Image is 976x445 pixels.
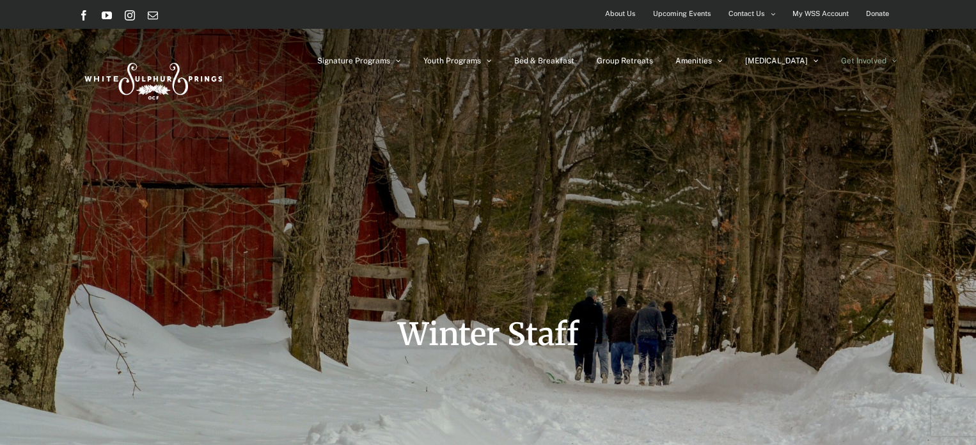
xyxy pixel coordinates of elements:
[317,29,897,93] nav: Main Menu
[841,29,897,93] a: Get Involved
[423,29,492,93] a: Youth Programs
[514,57,574,65] span: Bed & Breakfast
[125,10,135,20] a: Instagram
[317,29,401,93] a: Signature Programs
[792,4,849,23] span: My WSS Account
[745,57,808,65] span: [MEDICAL_DATA]
[675,57,712,65] span: Amenities
[317,57,390,65] span: Signature Programs
[423,57,481,65] span: Youth Programs
[597,57,653,65] span: Group Retreats
[728,4,765,23] span: Contact Us
[79,49,226,109] img: White Sulphur Springs Logo
[79,10,89,20] a: Facebook
[148,10,158,20] a: Email
[745,29,819,93] a: [MEDICAL_DATA]
[841,57,886,65] span: Get Involved
[866,4,889,23] span: Donate
[605,4,636,23] span: About Us
[514,29,574,93] a: Bed & Breakfast
[597,29,653,93] a: Group Retreats
[675,29,723,93] a: Amenities
[102,10,112,20] a: YouTube
[398,315,579,353] span: Winter Staff
[653,4,711,23] span: Upcoming Events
